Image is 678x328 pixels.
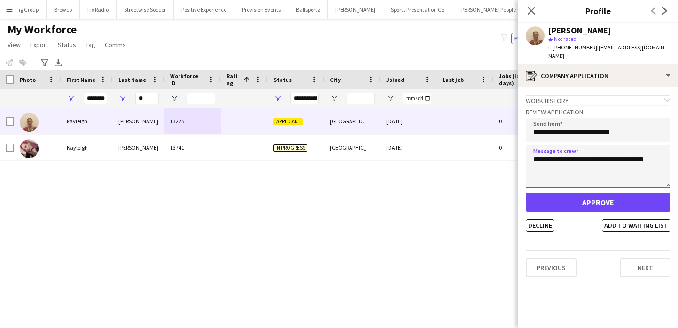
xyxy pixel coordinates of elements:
[330,94,338,103] button: Open Filter Menu
[84,93,107,104] input: First Name Filter Input
[82,39,99,51] a: Tag
[324,108,381,134] div: [GEOGRAPHIC_DATA]
[39,57,50,68] app-action-btn: Advanced filters
[548,44,597,51] span: t. [PHONE_NUMBER]
[58,40,76,49] span: Status
[54,39,80,51] a: Status
[328,0,383,19] button: [PERSON_NAME]
[135,93,159,104] input: Last Name Filter Input
[548,26,611,35] div: [PERSON_NAME]
[499,72,538,87] span: Jobs (last 90 days)
[4,39,24,51] a: View
[118,76,146,83] span: Last Name
[80,0,117,19] button: Fix Radio
[383,0,452,19] button: Sports Presentation Co
[20,76,36,83] span: Photo
[8,40,21,49] span: View
[381,108,437,134] div: [DATE]
[61,135,113,160] div: Kayleigh
[273,76,292,83] span: Status
[61,108,113,134] div: kayleigh
[273,94,282,103] button: Open Filter Menu
[381,135,437,160] div: [DATE]
[20,113,39,132] img: kayleigh morley
[8,23,77,37] span: My Workforce
[117,0,174,19] button: Streetwise Soccer
[234,0,288,19] button: Provision Events
[452,0,524,19] button: [PERSON_NAME] People
[526,219,554,232] button: Decline
[620,258,670,277] button: Next
[526,108,670,116] h3: Review Application
[47,0,80,19] button: Brewco
[26,39,52,51] a: Export
[113,108,164,134] div: [PERSON_NAME]
[273,144,307,152] span: In progress
[403,93,431,104] input: Joined Filter Input
[386,76,405,83] span: Joined
[347,93,375,104] input: City Filter Input
[493,135,554,160] div: 0
[511,33,558,44] button: Everyone4,528
[113,135,164,160] div: [PERSON_NAME]
[526,258,577,277] button: Previous
[30,40,48,49] span: Export
[526,193,670,212] button: Approve
[174,0,234,19] button: Positive Experience
[288,0,328,19] button: Ballsportz
[170,94,179,103] button: Open Filter Menu
[386,94,395,103] button: Open Filter Menu
[526,95,670,105] div: Work history
[226,72,240,87] span: Rating
[67,76,95,83] span: First Name
[118,94,127,103] button: Open Filter Menu
[493,108,554,134] div: 0
[324,135,381,160] div: [GEOGRAPHIC_DATA]
[330,76,341,83] span: City
[164,108,221,134] div: 13225
[187,93,215,104] input: Workforce ID Filter Input
[518,5,678,17] h3: Profile
[518,64,678,87] div: Company application
[86,40,95,49] span: Tag
[53,57,64,68] app-action-btn: Export XLSX
[602,219,670,232] button: Add to waiting list
[105,40,126,49] span: Comms
[443,76,464,83] span: Last job
[67,94,75,103] button: Open Filter Menu
[101,39,130,51] a: Comms
[548,44,667,59] span: | [EMAIL_ADDRESS][DOMAIN_NAME]
[554,35,577,42] span: Not rated
[170,72,204,87] span: Workforce ID
[273,118,303,125] span: Applicant
[20,139,39,158] img: Kayleigh Morrison
[164,135,221,160] div: 13741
